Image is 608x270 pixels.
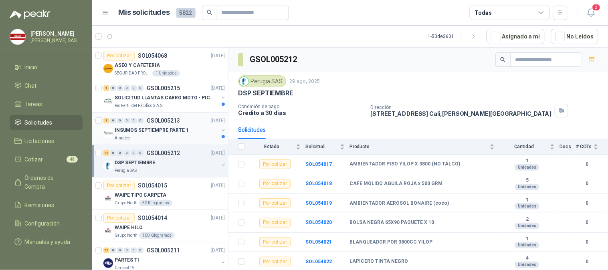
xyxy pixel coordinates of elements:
div: 1 [103,85,109,91]
b: SOL054018 [305,181,332,186]
span: Chat [25,81,37,90]
span: Configuración [25,219,60,228]
th: Cantidad [499,139,560,155]
p: Condición de pago [238,104,364,109]
span: Remisiones [25,201,55,210]
div: 0 [131,85,137,91]
div: 18 [103,150,109,156]
b: 0 [576,161,598,168]
div: Unidades [515,164,539,171]
th: Solicitud [305,139,349,155]
th: Docs [560,139,576,155]
div: 0 [131,248,137,253]
div: 0 [110,118,116,123]
div: 0 [110,150,116,156]
a: SOL054022 [305,259,332,264]
p: SOL054014 [138,215,167,221]
div: Por cotizar [103,181,135,190]
p: [PERSON_NAME] [30,31,81,36]
p: Grupo North [115,232,137,239]
div: 0 [124,85,130,91]
span: Inicio [25,63,38,72]
a: Configuración [10,216,83,231]
p: WAIPE HILO [115,224,143,232]
a: Por cotizarSOL054068[DATE] Company LogoASEO Y CAFETERIASEGURIDAD PROVISER LTDA1 Unidades [92,48,228,80]
div: Solicitudes [238,125,266,134]
p: 29 ago, 2025 [289,78,320,85]
div: 100 Kilogramos [139,232,175,239]
div: Por cotizar [259,257,291,266]
div: Unidades [515,223,539,229]
p: PARTES TI [115,256,139,264]
img: Company Logo [103,258,113,268]
b: BLANQUEADOR POR 3800CC YILOP [349,239,432,246]
span: 2 [592,4,601,11]
div: 0 [137,248,143,253]
b: AMBIENTADOR PISO YILOP X 3800 (NO TALCO) [349,161,460,167]
img: Logo peakr [10,10,50,19]
p: Almatec [115,135,130,141]
span: search [207,10,212,15]
img: Company Logo [10,29,25,44]
div: Perugia SAS [238,75,286,87]
img: Company Logo [103,161,113,171]
h1: Mis solicitudes [119,7,170,18]
span: 5822 [176,8,196,18]
b: BOLSA NEGRA 65X90 PAQUETE X 10 [349,220,434,226]
a: 1 0 0 0 0 0 GSOL005215[DATE] Company LogoSOLICITUD LLANTAS CARRO MOTO - PICHINDERio Fertil del Pa... [103,83,226,109]
b: SOL054021 [305,239,332,245]
div: Por cotizar [259,218,291,228]
p: Rio Fertil del Pacífico S.A.S. [115,103,164,109]
div: 1 [103,118,109,123]
div: 1 Unidades [152,70,180,77]
div: 0 [117,150,123,156]
p: Dirección [371,105,552,110]
th: # COTs [576,139,608,155]
a: SOL054020 [305,220,332,225]
span: Estado [249,144,294,149]
a: 18 0 0 0 0 0 GSOL005212[DATE] Company LogoDSP SEPTIEMBREPerugia SAS [103,148,226,174]
div: Por cotizar [103,51,135,60]
p: ASEO Y CAFETERIA [115,62,160,69]
div: Por cotizar [103,213,135,223]
p: GSOL005215 [147,85,180,91]
div: 0 [110,248,116,253]
a: 1 0 0 0 0 0 GSOL005213[DATE] Company LogoINSUMOS SEPTIEMPRE PARTE 1Almatec [103,116,226,141]
span: Tareas [25,100,42,109]
a: Licitaciones [10,133,83,149]
b: 4 [499,255,555,262]
b: LAPICERO TINTA NEGRO [349,258,408,265]
b: 5 [499,177,555,184]
img: Company Logo [103,96,113,106]
div: Unidades [515,203,539,210]
span: Solicitud [305,144,338,149]
p: GSOL005213 [147,118,180,123]
img: Company Logo [103,226,113,236]
p: [DATE] [211,214,225,222]
p: SEGURIDAD PROVISER LTDA [115,70,151,77]
p: [DATE] [211,247,225,254]
div: 0 [137,118,143,123]
div: 0 [124,150,130,156]
p: [DATE] [211,85,225,92]
span: Manuales y ayuda [25,238,71,246]
p: [DATE] [211,149,225,157]
b: SOL054019 [305,200,332,206]
div: 22 [103,248,109,253]
p: DSP SEPTIEMBRE [115,159,155,167]
img: Company Logo [103,193,113,203]
p: [DATE] [211,182,225,189]
p: SOLICITUD LLANTAS CARRO MOTO - PICHINDE [115,94,214,102]
div: Unidades [515,242,539,248]
p: [DATE] [211,52,225,60]
p: GSOL005212 [147,150,180,156]
p: Perugia SAS [115,167,137,174]
a: Remisiones [10,197,83,213]
b: 0 [576,219,598,226]
th: Producto [349,139,499,155]
img: Company Logo [240,77,248,86]
p: DSP SEPTIEMBRE [238,89,293,97]
button: 2 [584,6,598,20]
div: Unidades [515,262,539,268]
